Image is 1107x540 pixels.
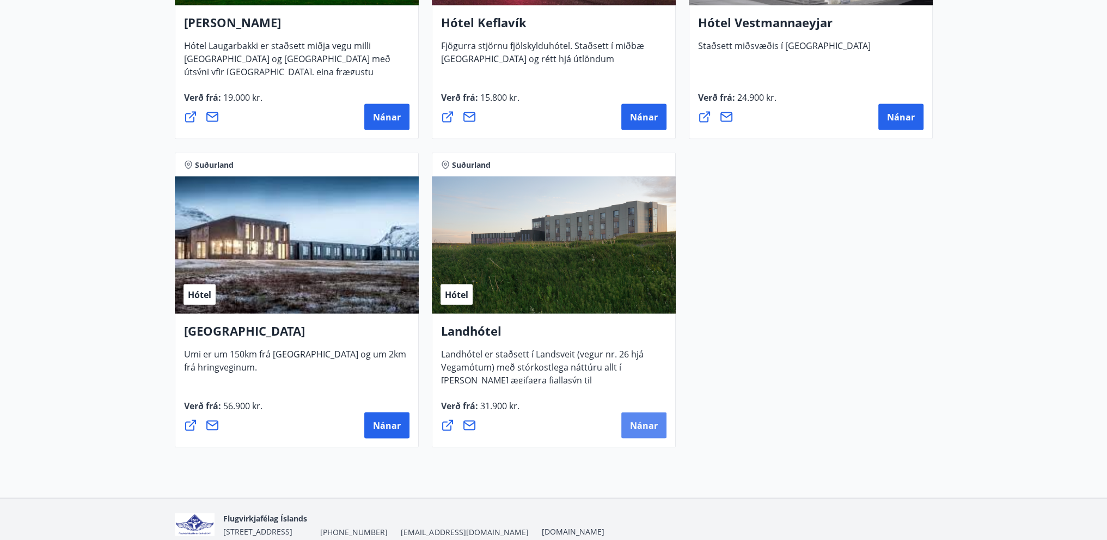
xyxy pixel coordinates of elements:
span: Nánar [630,111,658,123]
h4: Hótel Keflavík [441,14,666,39]
span: [EMAIL_ADDRESS][DOMAIN_NAME] [401,527,528,538]
span: Nánar [373,420,401,432]
span: 19.000 kr. [221,92,262,104]
span: 56.900 kr. [221,400,262,412]
button: Nánar [364,412,409,439]
span: [STREET_ADDRESS] [223,526,292,537]
span: Verð frá : [441,92,519,112]
img: jfCJGIgpp2qFOvTFfsN21Zau9QV3gluJVgNw7rvD.png [175,513,215,537]
button: Nánar [878,104,923,130]
span: Verð frá : [184,92,262,112]
span: Verð frá : [698,92,776,112]
span: Verð frá : [184,400,262,421]
span: Suðurland [452,160,491,171]
span: 15.800 kr. [478,92,519,104]
span: Nánar [373,111,401,123]
span: Staðsett miðsvæðis í [GEOGRAPHIC_DATA] [698,40,871,60]
button: Nánar [621,104,666,130]
span: Landhótel er staðsett í Landsveit (vegur nr. 26 hjá Vegamótum) með stórkostlega náttúru allt í [P... [441,348,644,421]
span: Fjögurra stjörnu fjölskylduhótel. Staðsett í miðbæ [GEOGRAPHIC_DATA] og rétt hjá útlöndum [441,40,644,74]
a: [DOMAIN_NAME] [541,526,604,537]
span: Hótel [188,289,211,301]
h4: Landhótel [441,323,666,348]
span: [PHONE_NUMBER] [320,527,388,538]
button: Nánar [621,412,666,439]
h4: [PERSON_NAME] [184,14,409,39]
span: Suðurland [195,160,234,171]
span: Nánar [630,420,658,432]
h4: [GEOGRAPHIC_DATA] [184,323,409,348]
button: Nánar [364,104,409,130]
span: Verð frá : [441,400,519,421]
h4: Hótel Vestmannaeyjar [698,14,923,39]
span: Flugvirkjafélag Íslands [223,513,307,524]
span: Hótel Laugarbakki er staðsett miðja vegu milli [GEOGRAPHIC_DATA] og [GEOGRAPHIC_DATA] með útsýni ... [184,40,390,100]
span: 24.900 kr. [735,92,776,104]
span: 31.900 kr. [478,400,519,412]
span: Nánar [887,111,915,123]
span: Hótel [445,289,468,301]
span: Umi er um 150km frá [GEOGRAPHIC_DATA] og um 2km frá hringveginum. [184,348,406,382]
